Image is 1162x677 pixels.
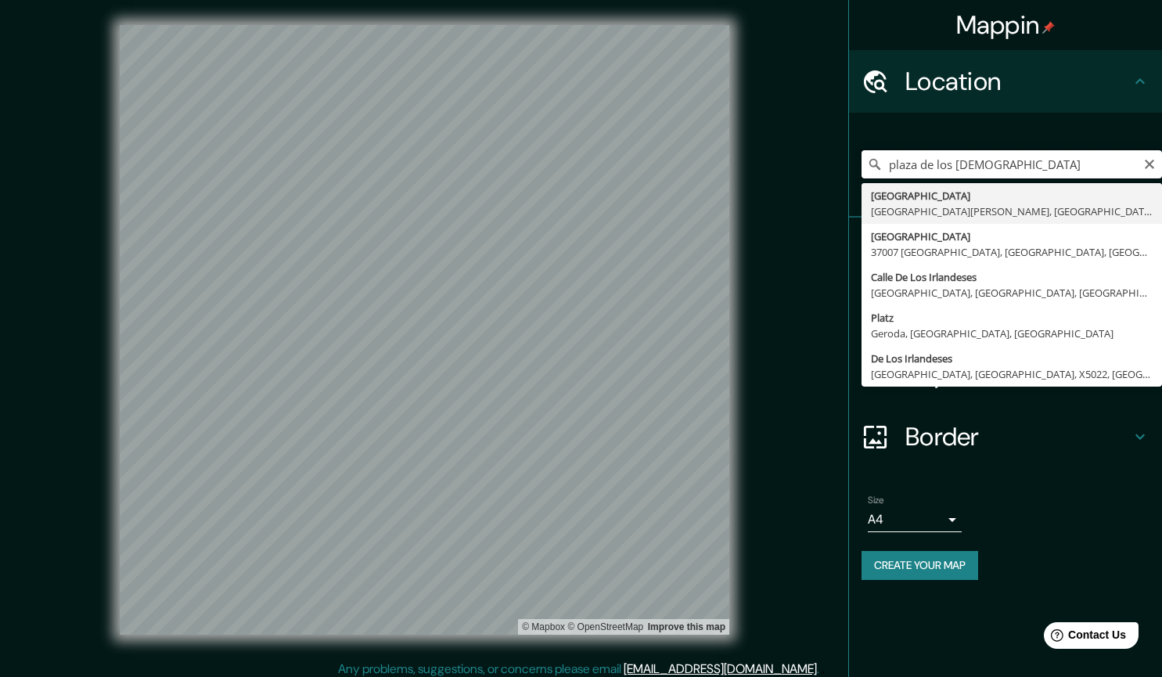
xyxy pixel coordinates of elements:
div: A4 [868,507,962,532]
img: pin-icon.png [1042,21,1055,34]
a: Map feedback [648,621,725,632]
button: Clear [1143,156,1156,171]
canvas: Map [120,25,729,635]
div: Style [849,280,1162,343]
a: Mapbox [522,621,565,632]
a: [EMAIL_ADDRESS][DOMAIN_NAME] [624,661,817,677]
div: [GEOGRAPHIC_DATA] [871,229,1153,244]
div: Border [849,405,1162,468]
input: Pick your city or area [862,150,1162,178]
div: Pins [849,218,1162,280]
div: Location [849,50,1162,113]
label: Size [868,494,884,507]
div: [GEOGRAPHIC_DATA][PERSON_NAME], [GEOGRAPHIC_DATA], [GEOGRAPHIC_DATA] [871,203,1153,219]
div: [GEOGRAPHIC_DATA], [GEOGRAPHIC_DATA], [GEOGRAPHIC_DATA] [871,285,1153,301]
div: 37007 [GEOGRAPHIC_DATA], [GEOGRAPHIC_DATA], [GEOGRAPHIC_DATA] [871,244,1153,260]
h4: Layout [905,358,1131,390]
h4: Location [905,66,1131,97]
div: Layout [849,343,1162,405]
div: De Los Irlandeses [871,351,1153,366]
button: Create your map [862,551,978,580]
h4: Border [905,421,1131,452]
h4: Mappin [956,9,1056,41]
div: Calle De Los Irlandeses [871,269,1153,285]
iframe: Help widget launcher [1023,616,1145,660]
div: [GEOGRAPHIC_DATA] [871,188,1153,203]
a: OpenStreetMap [567,621,643,632]
div: [GEOGRAPHIC_DATA], [GEOGRAPHIC_DATA], X5022, [GEOGRAPHIC_DATA] [871,366,1153,382]
div: Platz [871,310,1153,326]
div: Geroda, [GEOGRAPHIC_DATA], [GEOGRAPHIC_DATA] [871,326,1153,341]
